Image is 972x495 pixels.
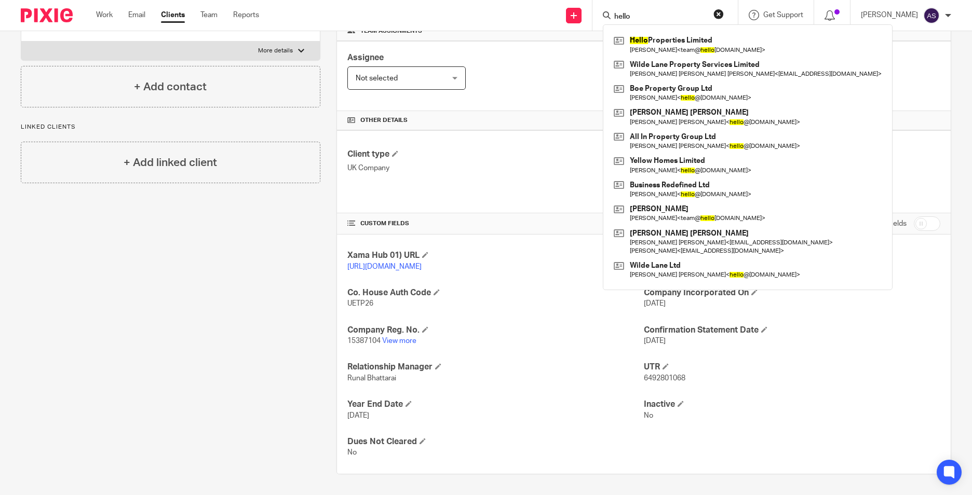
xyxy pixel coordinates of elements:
[347,325,644,336] h4: Company Reg. No.
[347,449,357,456] span: No
[861,10,918,20] p: [PERSON_NAME]
[347,412,369,419] span: [DATE]
[347,149,644,160] h4: Client type
[347,219,644,228] h4: CUSTOM FIELDS
[613,12,707,22] input: Search
[644,300,666,307] span: [DATE]
[21,8,73,22] img: Pixie
[644,325,940,336] h4: Confirmation Statement Date
[233,10,259,20] a: Reports
[360,116,408,125] span: Other details
[347,163,644,173] p: UK Company
[347,337,381,345] span: 15387104
[347,375,396,382] span: Runal Bhattarai
[347,287,644,298] h4: Co. House Auth Code
[161,10,185,20] a: Clients
[923,7,940,24] img: svg%3E
[644,287,940,298] h4: Company Incorporated On
[347,300,373,307] span: UETP26
[347,399,644,410] h4: Year End Date
[644,362,940,373] h4: UTR
[134,79,207,95] h4: + Add contact
[713,9,724,19] button: Clear
[200,10,218,20] a: Team
[644,399,940,410] h4: Inactive
[124,155,217,171] h4: + Add linked client
[347,362,644,373] h4: Relationship Manager
[21,123,320,131] p: Linked clients
[258,47,293,55] p: More details
[96,10,113,20] a: Work
[382,337,416,345] a: View more
[644,337,666,345] span: [DATE]
[763,11,803,19] span: Get Support
[347,436,644,447] h4: Dues Not Cleared
[644,375,685,382] span: 6492801068
[356,75,398,82] span: Not selected
[347,53,384,62] span: Assignee
[644,412,653,419] span: No
[128,10,145,20] a: Email
[347,250,644,261] h4: Xama Hub 01) URL
[347,263,422,270] a: [URL][DOMAIN_NAME]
